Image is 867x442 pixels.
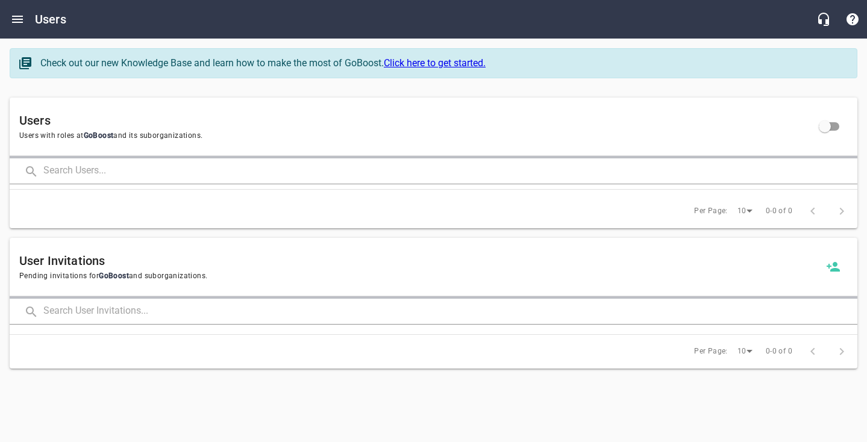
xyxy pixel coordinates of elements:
[40,56,845,70] div: Check out our new Knowledge Base and learn how to make the most of GoBoost.
[733,203,757,219] div: 10
[694,346,728,358] span: Per Page:
[84,131,114,140] span: GoBoost
[43,299,857,325] input: Search User Invitations...
[819,252,848,281] a: Invite a new user to GoBoost
[810,112,839,141] span: Click to view all users
[384,57,486,69] a: Click here to get started.
[19,251,819,270] h6: User Invitations
[43,158,857,184] input: Search Users...
[99,272,129,280] span: GoBoost
[35,10,66,29] h6: Users
[19,270,819,282] span: Pending invitations for and suborganizations.
[3,5,32,34] button: Open drawer
[19,111,810,130] h6: Users
[694,205,728,217] span: Per Page:
[19,130,810,142] span: Users with roles at and its suborganizations.
[766,346,792,358] span: 0-0 of 0
[766,205,792,217] span: 0-0 of 0
[838,5,867,34] button: Support Portal
[733,343,757,360] div: 10
[809,5,838,34] button: Live Chat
